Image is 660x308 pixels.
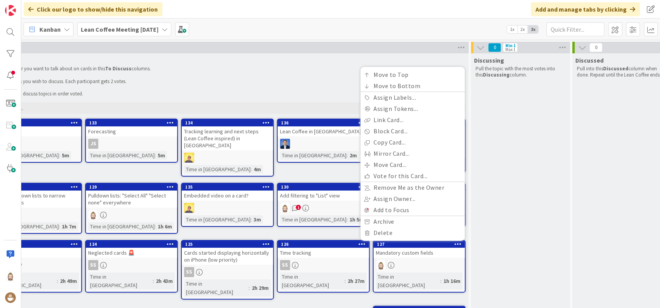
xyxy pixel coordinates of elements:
div: Time in [GEOGRAPHIC_DATA] [88,222,155,231]
div: 125 [185,242,273,247]
a: Delete [360,227,465,238]
div: 130Add filtering to "List" view [278,184,369,201]
div: 2h 29m [250,284,271,292]
div: 135Embedded video on a card? [182,184,273,201]
div: 126 [278,241,369,248]
div: Max 1 [505,48,515,51]
div: 129 [89,184,177,190]
b: Lean Coffee Meeting [DATE] [81,26,159,33]
div: Mandatory custom fields [373,248,465,258]
div: 127 [377,242,465,247]
div: 136Lean Coffee in [GEOGRAPHIC_DATA] [278,119,369,136]
div: Time tracking [278,248,369,258]
strong: Discussed [603,65,628,72]
span: : [59,222,60,231]
div: Time in [GEOGRAPHIC_DATA] [88,151,155,160]
input: Quick Filter... [546,22,604,36]
div: Tracking learning and next steps (Lean Coffee inspired) in [GEOGRAPHIC_DATA] [182,126,273,150]
span: Discussed [575,56,604,64]
div: Min 1 [505,44,515,48]
div: SS [280,260,290,270]
div: Time in [GEOGRAPHIC_DATA] [184,279,249,296]
div: Add and manage tabs by clicking [531,2,640,16]
div: 1h 6m [156,222,174,231]
img: JW [184,153,194,163]
div: 3m [252,215,263,224]
div: 130 [278,184,369,191]
div: 126Time tracking [278,241,369,258]
a: Copy Card... [360,137,465,148]
div: SS [184,267,194,277]
div: 2h 27m [346,277,367,285]
span: 2x [517,26,528,33]
div: 129Pulldown lists: "Select All" "Select none" everywhere [86,184,177,208]
span: : [57,277,58,285]
span: 3x [528,26,538,33]
div: 124 [86,241,177,248]
div: 2m [348,151,359,160]
div: 2h 49m [58,277,79,285]
div: 129 [86,184,177,191]
span: : [344,277,346,285]
div: 2h 43m [154,277,175,285]
div: Rv [86,210,177,220]
span: Kanban [39,25,61,34]
div: 136 [281,120,369,126]
div: 127Move to TopMove to BottomAssign Labels...Assign Tokens...Link Card...Block Card...Copy Card...... [373,241,465,258]
div: Neglected cards 🚨 [86,248,177,258]
span: : [249,284,250,292]
img: Rv [88,210,98,220]
div: JS [86,139,177,149]
div: 124 [89,242,177,247]
div: Time in [GEOGRAPHIC_DATA] [280,151,346,160]
div: Rv [373,260,465,270]
div: Forecasting [86,126,177,136]
a: Move to Top [360,69,465,80]
a: Mirror Card... [360,148,465,159]
strong: To Discuss [105,65,131,72]
div: JW [182,153,273,163]
div: Embedded video on a card? [182,191,273,201]
span: : [251,165,252,174]
div: 124Neglected cards 🚨 [86,241,177,258]
div: SS [182,267,273,277]
div: SS [278,260,369,270]
a: Assign Labels... [360,92,465,103]
span: 1 [296,205,301,210]
a: Assign Owner... [360,193,465,204]
div: Time in [GEOGRAPHIC_DATA] [280,272,344,289]
a: Move to Bottom [360,80,465,92]
div: JW [182,203,273,213]
div: 135 [182,184,273,191]
div: Time in [GEOGRAPHIC_DATA] [88,272,153,289]
a: Link Card... [360,114,465,126]
span: : [153,277,154,285]
div: SS [86,260,177,270]
img: Rv [376,260,386,270]
div: 135 [185,184,273,190]
span: : [155,151,156,160]
a: Add to Focus [360,204,465,216]
img: Rv [5,271,16,281]
div: 126 [281,242,369,247]
span: : [155,222,156,231]
span: 1x [507,26,517,33]
div: Cards started displaying horizontally on iPhone (low priority) [182,248,273,265]
a: Remove Me as the Owner [360,182,465,193]
div: 1h 5m [348,215,366,224]
img: JW [184,203,194,213]
div: DP [278,139,369,149]
img: Visit kanbanzone.com [5,5,16,16]
div: 125Cards started displaying horizontally on iPhone (low priority) [182,241,273,265]
img: avatar [5,292,16,303]
div: 134 [185,120,273,126]
div: Time in [GEOGRAPHIC_DATA] [184,215,251,224]
div: 133 [86,119,177,126]
span: 0 [488,43,501,52]
div: Time in [GEOGRAPHIC_DATA] [376,272,440,289]
img: DP [280,139,290,149]
div: 5m [156,151,167,160]
div: 134 [182,119,273,126]
div: Pulldown lists: "Select All" "Select none" everywhere [86,191,177,208]
span: : [346,215,348,224]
